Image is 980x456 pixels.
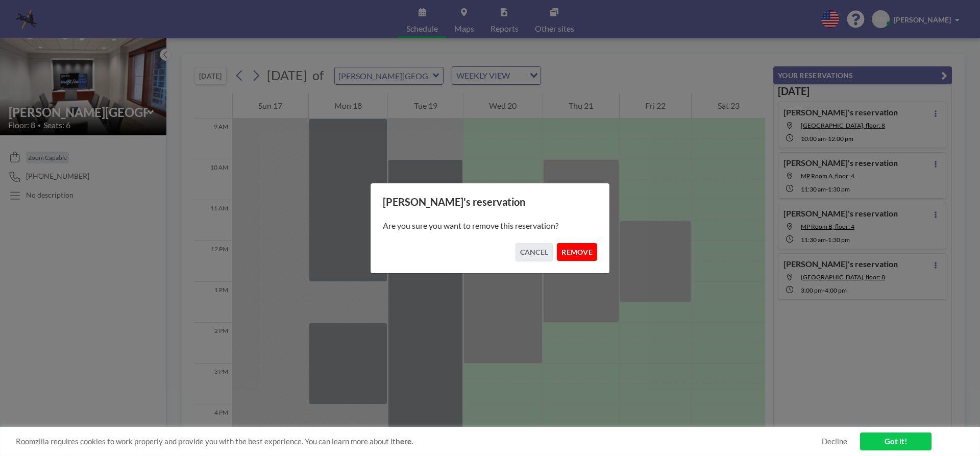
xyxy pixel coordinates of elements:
[396,437,413,446] a: here.
[383,221,597,231] p: Are you sure you want to remove this reservation?
[822,437,847,446] a: Decline
[383,196,597,208] h3: [PERSON_NAME]'s reservation
[557,243,597,261] button: REMOVE
[516,243,553,261] button: CANCEL
[16,437,822,446] span: Roomzilla requires cookies to work properly and provide you with the best experience. You can lea...
[860,433,932,450] a: Got it!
